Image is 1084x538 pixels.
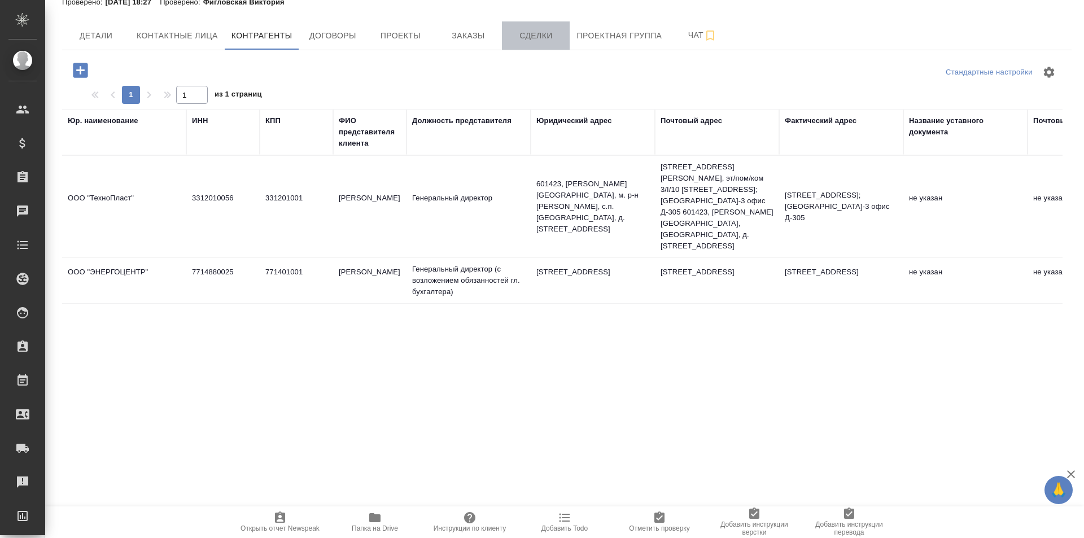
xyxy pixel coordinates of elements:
[186,261,260,300] td: 7714880025
[808,520,890,536] span: Добавить инструкции перевода
[779,184,903,229] td: [STREET_ADDRESS]; [GEOGRAPHIC_DATA]-3 офис Д-305
[629,524,689,532] span: Отметить проверку
[406,258,531,303] td: Генеральный директор (с возложением обязанностей гл. бухгалтера)
[352,524,398,532] span: Папка на Drive
[62,187,186,226] td: ООО "ТехноПласт"
[655,261,779,300] td: [STREET_ADDRESS]
[260,187,333,226] td: 331201001
[675,28,729,42] span: Чат
[612,506,707,538] button: Отметить проверку
[576,29,662,43] span: Проектная группа
[909,115,1022,138] div: Название уставного документа
[707,506,802,538] button: Добавить инструкции верстки
[422,506,517,538] button: Инструкции по клиенту
[65,59,96,82] button: Добавить контрагента
[69,29,123,43] span: Детали
[412,115,512,126] div: Должность представителя
[714,520,795,536] span: Добавить инструкции верстки
[1044,476,1073,504] button: 🙏
[68,115,138,126] div: Юр. наименование
[62,261,186,300] td: ООО "ЭНЕРГОЦЕНТР"
[241,524,320,532] span: Открыть отчет Newspeak
[802,506,897,538] button: Добавить инструкции перевода
[509,29,563,43] span: Сделки
[903,187,1028,226] td: не указан
[1049,478,1068,502] span: 🙏
[1035,59,1063,86] span: Настроить таблицу
[186,187,260,226] td: 3312010056
[703,29,717,42] svg: Подписаться
[215,88,262,104] span: из 1 страниц
[779,261,903,300] td: [STREET_ADDRESS]
[260,261,333,300] td: 771401001
[655,156,779,257] td: [STREET_ADDRESS][PERSON_NAME], эт/пом/ком 3/I/10 [STREET_ADDRESS]; [GEOGRAPHIC_DATA]-3 офис Д-305...
[233,506,327,538] button: Открыть отчет Newspeak
[943,64,1035,81] div: split button
[265,115,281,126] div: КПП
[541,524,588,532] span: Добавить Todo
[305,29,360,43] span: Договоры
[333,261,406,300] td: [PERSON_NAME]
[536,115,612,126] div: Юридический адрес
[406,187,531,226] td: Генеральный директор
[661,115,722,126] div: Почтовый адрес
[333,187,406,226] td: [PERSON_NAME]
[434,524,506,532] span: Инструкции по клиенту
[192,115,208,126] div: ИНН
[903,261,1028,300] td: не указан
[373,29,427,43] span: Проекты
[517,506,612,538] button: Добавить Todo
[531,173,655,240] td: 601423, [PERSON_NAME][GEOGRAPHIC_DATA], м. р-н [PERSON_NAME], с.п. [GEOGRAPHIC_DATA], д. [STREET_...
[441,29,495,43] span: Заказы
[339,115,401,149] div: ФИО представителя клиента
[327,506,422,538] button: Папка на Drive
[137,29,218,43] span: Контактные лица
[231,29,292,43] span: Контрагенты
[785,115,856,126] div: Фактический адрес
[531,261,655,300] td: [STREET_ADDRESS]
